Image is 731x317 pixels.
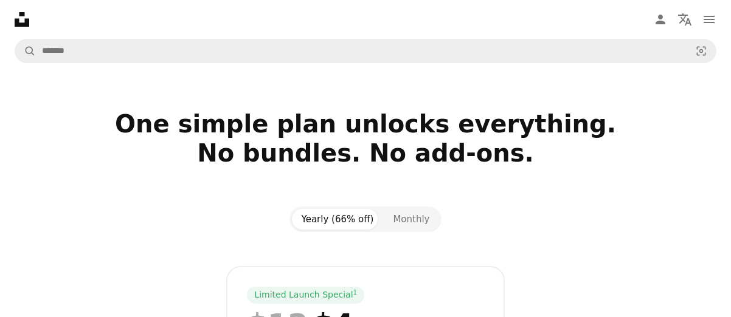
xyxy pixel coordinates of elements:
form: 在全站範圍內尋找視覺效果 [15,39,716,63]
button: 選單 [697,7,721,32]
button: 視覺搜尋 [687,39,716,63]
button: 搜尋 Unsplash [15,39,36,63]
button: Yearly (66% off) [292,209,384,230]
a: 首頁 — Unsplash [15,12,29,27]
div: Limited Launch Special [247,287,364,304]
h2: One simple plan unlocks everything. No bundles. No add-ons. [15,109,716,197]
a: 登入 / 註冊 [648,7,673,32]
button: 語言 [673,7,697,32]
button: Monthly [383,209,439,230]
a: 1 [351,289,360,301]
sup: 1 [353,288,358,296]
